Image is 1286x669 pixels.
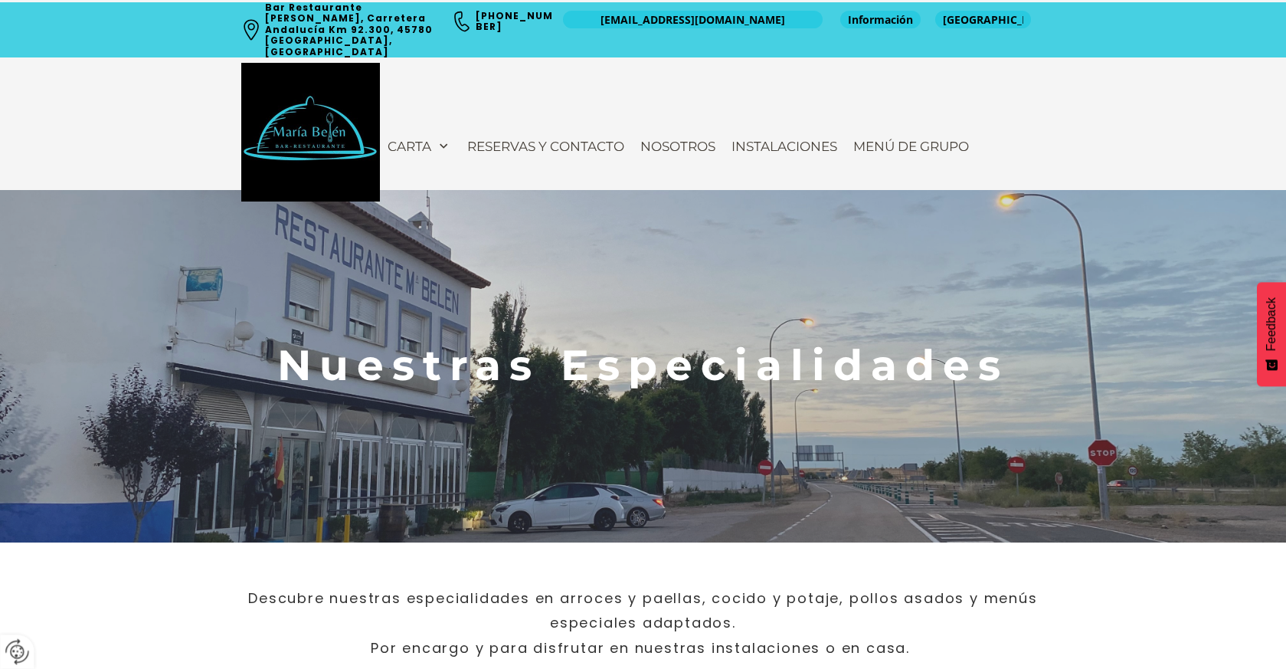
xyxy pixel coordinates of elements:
[371,638,910,658] span: Por encargo y para disfrutar en nuestras instalaciones o en casa.
[640,139,715,154] span: Nosotros
[380,131,459,162] a: Carta
[633,131,723,162] a: Nosotros
[388,139,431,154] span: Carta
[848,12,913,28] span: Información
[248,589,1037,632] span: Descubre nuestras especialidades en arroces y paellas, cocido y potaje, pollos asados y menús esp...
[943,12,1023,28] span: [GEOGRAPHIC_DATA]
[476,9,553,33] a: [PHONE_NUMBER]
[467,139,624,154] span: Reservas y contacto
[1265,297,1278,351] span: Feedback
[1257,282,1286,386] button: Feedback - Mostrar encuesta
[731,139,837,154] span: Instalaciones
[724,131,845,162] a: Instalaciones
[935,11,1031,28] a: [GEOGRAPHIC_DATA]
[563,11,823,28] a: [EMAIL_ADDRESS][DOMAIN_NAME]
[277,339,1009,391] span: Nuestras Especialidades
[846,131,977,162] a: Menú de Grupo
[853,139,969,154] span: Menú de Grupo
[840,11,921,28] a: Información
[600,12,785,28] span: [EMAIL_ADDRESS][DOMAIN_NAME]
[265,1,436,58] a: Bar Restaurante [PERSON_NAME], Carretera Andalucía Km 92.300, 45780 [GEOGRAPHIC_DATA], [GEOGRAPHI...
[460,131,632,162] a: Reservas y contacto
[241,63,380,202] img: Bar Restaurante María Belén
